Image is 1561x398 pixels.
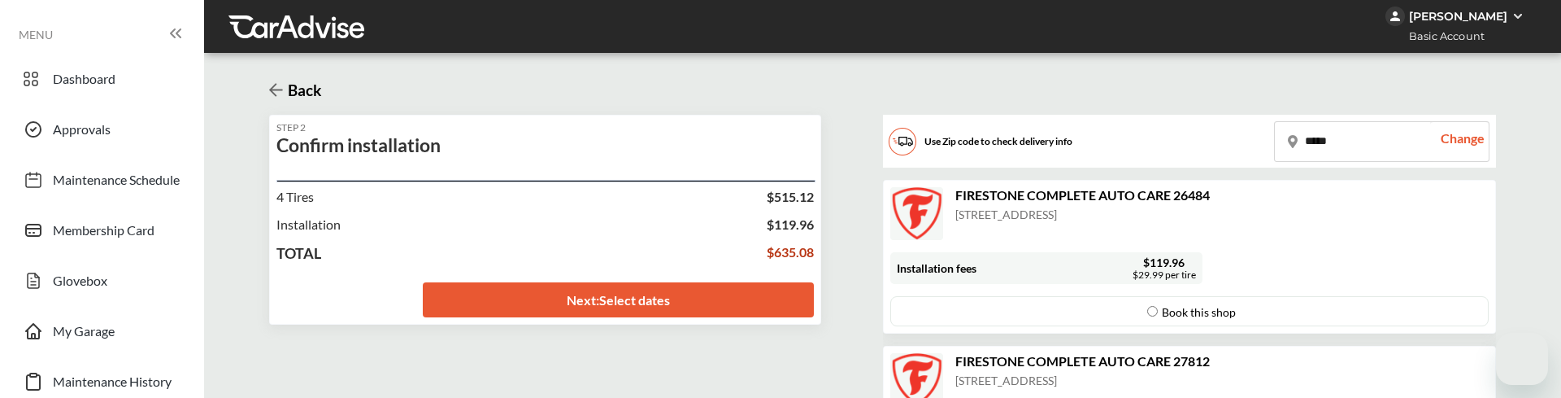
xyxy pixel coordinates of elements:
[53,374,172,395] span: Maintenance History
[283,81,321,99] h3: Back
[889,121,1274,162] div: Use Zip code to check delivery info
[1387,28,1497,45] span: Basic Account
[53,323,115,344] span: My Garage
[53,71,115,92] span: Dashboard
[276,244,321,262] div: TOTAL
[767,244,814,262] div: $635.08
[276,133,441,156] div: Confirm installation
[15,209,188,251] a: Membership Card
[897,261,976,275] div: Installation fees
[1409,9,1507,24] div: [PERSON_NAME]
[1511,10,1524,23] img: WGsFRI8htEPBVLJbROoPRyZpYNWhNONpIPPETTm6eUC0GeLEiAAAAAElFTkSuQmCC
[276,216,341,232] div: Installation
[1133,269,1196,281] div: $29.99 per tire
[955,187,1210,203] div: FIRESTONE COMPLETE AUTO CARE 26484
[276,189,314,204] div: 4 Tires
[53,121,111,142] span: Approvals
[767,189,814,204] div: $ 515.12
[15,58,188,100] a: Dashboard
[890,187,943,240] img: logo-firestone.png
[19,28,53,42] span: MENU
[955,353,1210,369] div: FIRESTONE COMPLETE AUTO CARE 27812
[15,260,188,302] a: Glovebox
[15,108,188,151] a: Approvals
[889,128,924,155] img: xcFGJ87AAAAABJRU5ErkJggg==
[955,374,1057,387] div: [STREET_ADDRESS]
[53,273,107,294] span: Glovebox
[423,282,815,317] a: Next:Select dates
[1496,333,1548,385] iframe: Button to launch messaging window
[15,310,188,352] a: My Garage
[1385,7,1405,26] img: jVpblrzwTbfkPYzPPzSLxeg0AAAAASUVORK5CYII=
[767,216,814,232] div: $119.96
[955,208,1057,221] div: [STREET_ADDRESS]
[1133,297,1245,326] div: Book this shop
[15,159,188,201] a: Maintenance Schedule
[1430,122,1489,161] div: Change
[1133,256,1196,269] div: $119.96
[53,222,154,243] span: Membership Card
[53,172,180,193] span: Maintenance Schedule
[276,122,441,133] div: STEP 2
